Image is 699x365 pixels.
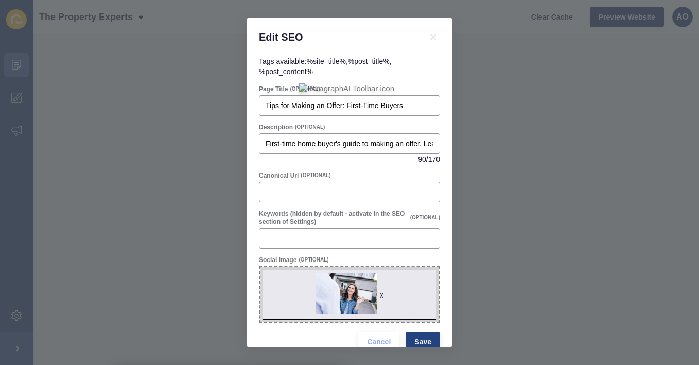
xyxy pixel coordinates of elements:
[301,172,330,179] span: (OPTIONAL)
[295,124,325,131] span: (OPTIONAL)
[307,57,346,65] code: %site_title%
[410,214,440,221] span: (OPTIONAL)
[259,171,299,180] label: Canonical Url
[259,67,313,76] code: %post_content%
[414,337,431,347] span: Save
[259,30,414,44] h1: Edit SEO
[358,332,399,352] button: Cancel
[259,57,392,76] span: Tags available: , ,
[259,210,408,226] label: Keywords (hidden by default - activate in the SEO section of Settings)
[348,57,390,65] code: %post_title%
[428,154,440,164] span: 170
[426,154,428,164] span: /
[259,123,293,131] label: Description
[299,256,328,264] span: (OPTIONAL)
[299,83,394,107] img: ParagraphAI Toolbar icon
[406,332,440,352] button: Save
[380,290,383,300] div: x
[290,85,320,93] span: (OPTIONAL)
[259,85,288,93] label: Page Title
[259,256,296,264] label: Social Image
[367,337,391,347] span: Cancel
[418,154,426,164] span: 90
